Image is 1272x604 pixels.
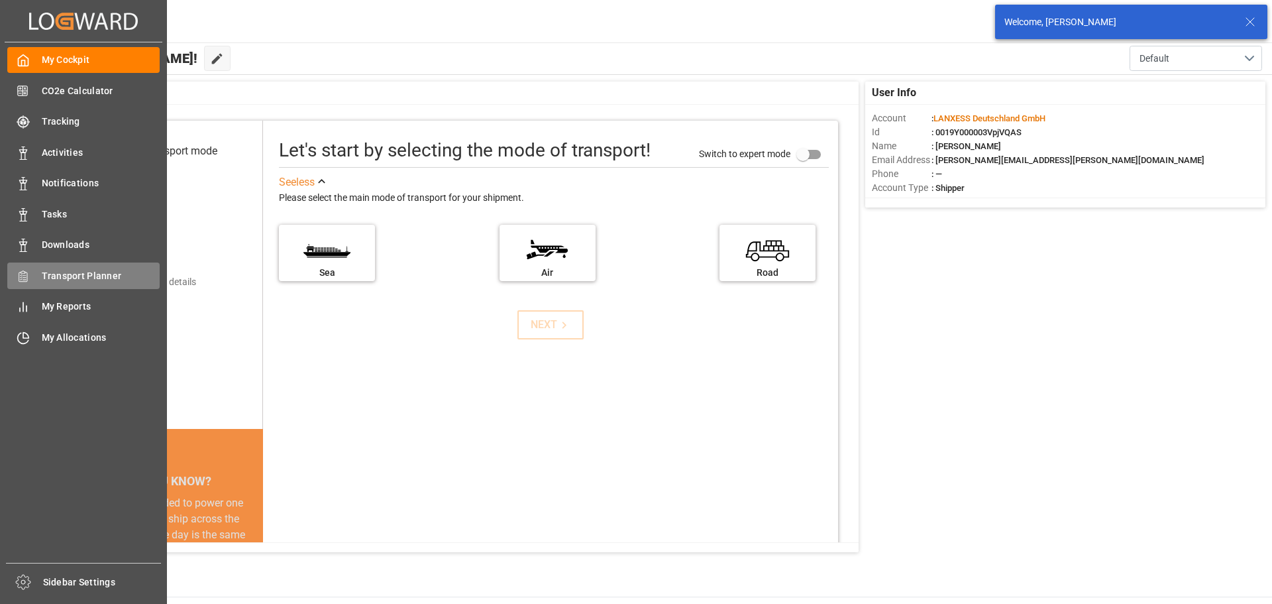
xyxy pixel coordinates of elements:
[279,174,315,190] div: See less
[1004,15,1232,29] div: Welcome, [PERSON_NAME]
[1130,46,1262,71] button: open menu
[872,153,931,167] span: Email Address
[279,137,651,164] div: Let's start by selecting the mode of transport!
[42,331,160,345] span: My Allocations
[7,139,160,165] a: Activities
[87,495,247,591] div: The energy needed to power one large container ship across the ocean in a single day is the same ...
[931,141,1001,151] span: : [PERSON_NAME]
[7,324,160,350] a: My Allocations
[7,263,160,288] a: Transport Planner
[42,208,160,221] span: Tasks
[726,266,809,280] div: Road
[931,169,942,179] span: : —
[931,127,1022,137] span: : 0019Y000003VpjVQAS
[42,115,160,129] span: Tracking
[872,181,931,195] span: Account Type
[872,167,931,181] span: Phone
[72,467,263,495] div: DID YOU KNOW?
[43,575,162,589] span: Sidebar Settings
[931,155,1204,165] span: : [PERSON_NAME][EMAIL_ADDRESS][PERSON_NAME][DOMAIN_NAME]
[699,148,790,158] span: Switch to expert mode
[931,183,965,193] span: : Shipper
[872,139,931,153] span: Name
[872,111,931,125] span: Account
[933,113,1045,123] span: LANXESS Deutschland GmbH
[7,170,160,196] a: Notifications
[7,78,160,103] a: CO2e Calculator
[7,232,160,258] a: Downloads
[42,269,160,283] span: Transport Planner
[931,113,1045,123] span: :
[42,53,160,67] span: My Cockpit
[531,317,571,333] div: NEXT
[7,294,160,320] a: My Reports
[42,300,160,314] span: My Reports
[1139,52,1169,66] span: Default
[42,146,160,160] span: Activities
[42,176,160,190] span: Notifications
[872,85,916,101] span: User Info
[872,125,931,139] span: Id
[279,190,829,206] div: Please select the main mode of transport for your shipment.
[42,84,160,98] span: CO2e Calculator
[7,201,160,227] a: Tasks
[7,109,160,135] a: Tracking
[42,238,160,252] span: Downloads
[7,47,160,73] a: My Cockpit
[286,266,368,280] div: Sea
[517,310,584,339] button: NEXT
[55,46,197,71] span: Hello [PERSON_NAME]!
[506,266,589,280] div: Air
